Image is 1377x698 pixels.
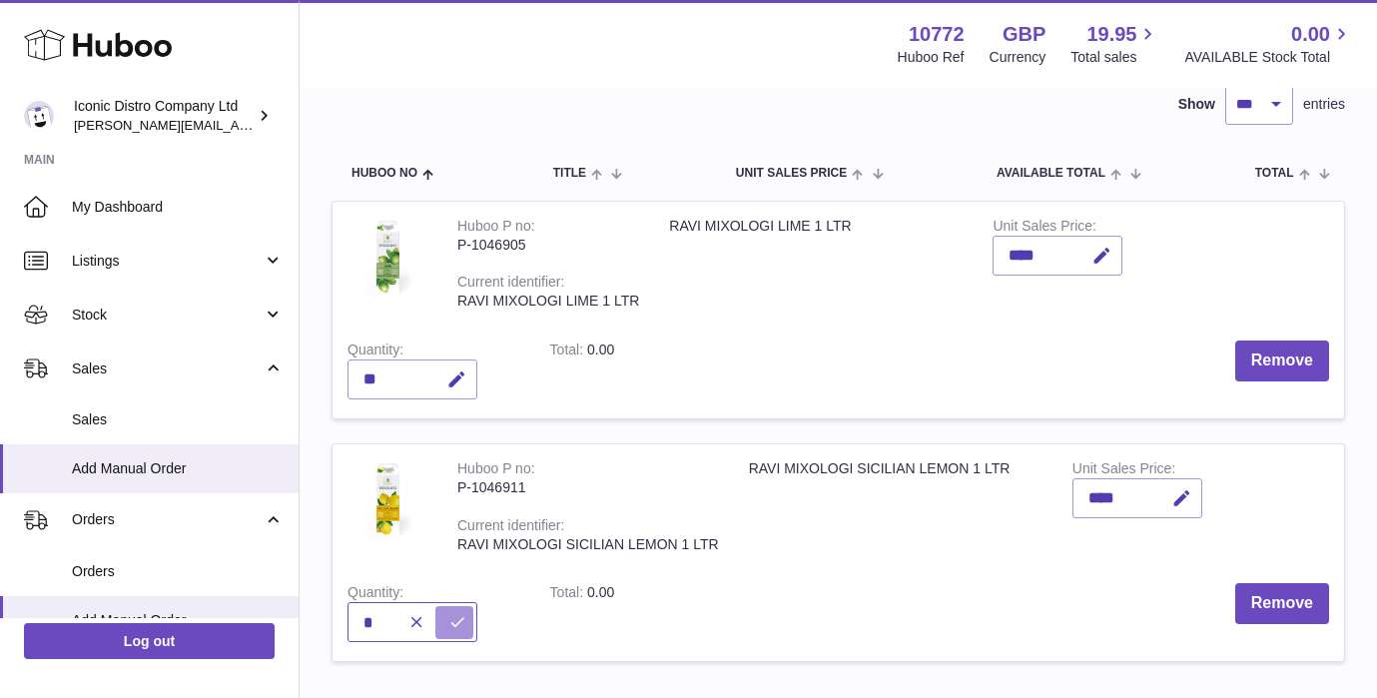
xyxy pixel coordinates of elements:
span: Add Manual Order [72,459,284,478]
span: Orders [72,562,284,581]
td: RAVI MIXOLOGI LIME 1 LTR [654,202,978,326]
span: entries [1303,95,1345,114]
label: Unit Sales Price [993,218,1095,239]
img: RAVI MIXOLOGI SICILIAN LEMON 1 LTR [347,459,427,539]
div: Huboo Ref [898,48,965,67]
button: Remove [1235,583,1329,624]
label: Quantity [347,584,403,605]
span: AVAILABLE Total [997,167,1105,180]
div: P-1046911 [457,478,719,497]
span: Total [1255,167,1294,180]
a: Log out [24,623,275,659]
span: Unit Sales Price [736,167,847,180]
div: RAVI MIXOLOGI LIME 1 LTR [457,292,639,311]
span: Title [553,167,586,180]
span: 0.00 [1291,21,1330,48]
button: Remove [1235,341,1329,381]
span: Stock [72,306,263,325]
label: Quantity [347,342,403,362]
span: Huboo no [351,167,417,180]
div: Current identifier [457,517,564,538]
div: Iconic Distro Company Ltd [74,97,254,135]
td: RAVI MIXOLOGI SICILIAN LEMON 1 LTR [734,444,1057,568]
div: Huboo P no [457,218,535,239]
span: Sales [72,359,263,378]
span: [PERSON_NAME][EMAIL_ADDRESS][DOMAIN_NAME] [74,117,400,133]
label: Total [550,584,587,605]
span: 0.00 [587,584,614,600]
div: Currency [990,48,1046,67]
label: Unit Sales Price [1072,460,1175,481]
span: Sales [72,410,284,429]
img: RAVI MIXOLOGI LIME 1 LTR [347,217,427,297]
span: Orders [72,510,263,529]
div: Huboo P no [457,460,535,481]
div: RAVI MIXOLOGI SICILIAN LEMON 1 LTR [457,535,719,554]
span: Listings [72,252,263,271]
span: AVAILABLE Stock Total [1184,48,1353,67]
label: Show [1178,95,1215,114]
span: Total sales [1070,48,1159,67]
div: Current identifier [457,274,564,295]
span: Add Manual Order [72,611,284,630]
span: 19.95 [1086,21,1136,48]
span: My Dashboard [72,198,284,217]
a: 0.00 AVAILABLE Stock Total [1184,21,1353,67]
span: 0.00 [587,342,614,357]
label: Total [550,342,587,362]
div: P-1046905 [457,236,639,255]
img: paul@iconicdistro.com [24,101,54,131]
strong: GBP [1003,21,1045,48]
strong: 10772 [909,21,965,48]
a: 19.95 Total sales [1070,21,1159,67]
